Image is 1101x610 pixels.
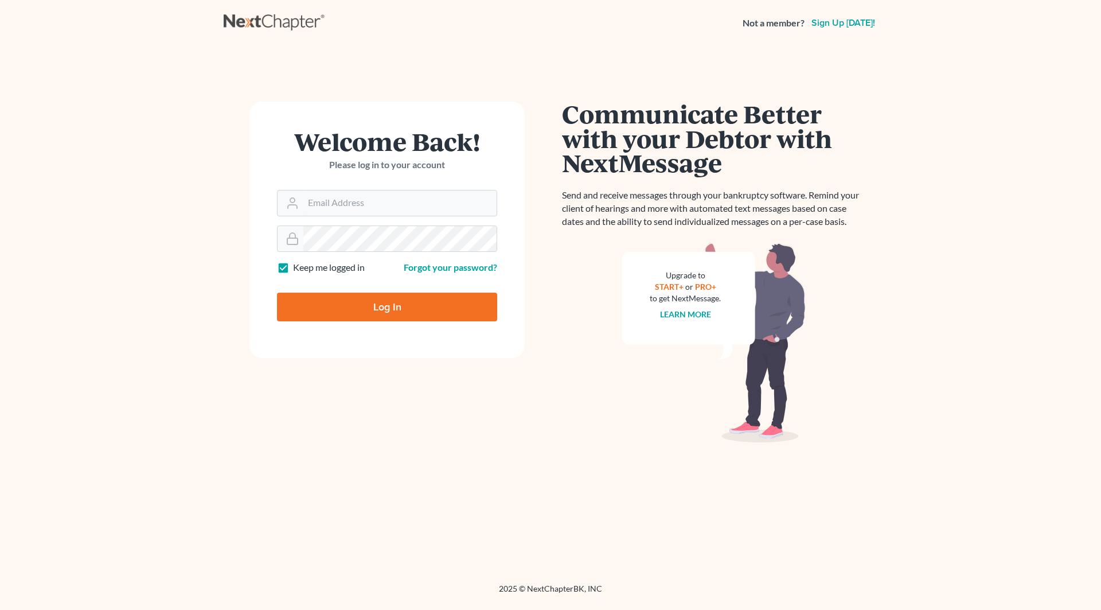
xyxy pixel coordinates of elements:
[277,158,497,172] p: Please log in to your account
[404,262,497,273] a: Forgot your password?
[809,18,877,28] a: Sign up [DATE]!
[562,189,866,228] p: Send and receive messages through your bankruptcy software. Remind your client of hearings and mo...
[650,270,721,281] div: Upgrade to
[303,191,497,216] input: Email Address
[655,282,684,292] a: START+
[293,261,365,274] label: Keep me logged in
[277,293,497,321] input: Log In
[685,282,693,292] span: or
[277,129,497,154] h1: Welcome Back!
[743,17,805,30] strong: Not a member?
[650,293,721,304] div: to get NextMessage.
[695,282,716,292] a: PRO+
[622,242,806,443] img: nextmessage_bg-59042aed3d76b12b5cd301f8e5b87938c9018125f34e5fa2b7a6b67550977c72.svg
[660,309,711,319] a: Learn more
[562,102,866,175] h1: Communicate Better with your Debtor with NextMessage
[224,583,877,604] div: 2025 © NextChapterBK, INC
